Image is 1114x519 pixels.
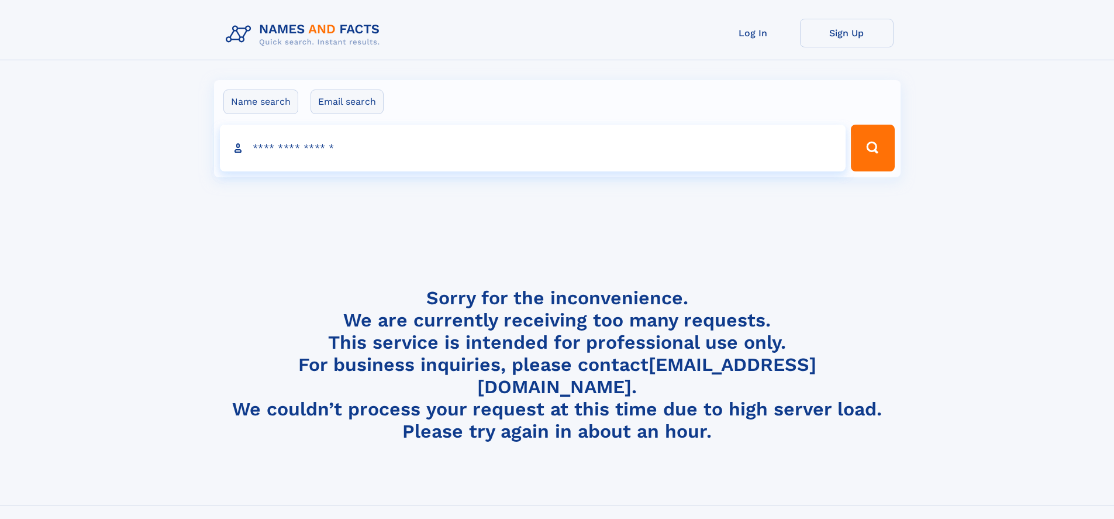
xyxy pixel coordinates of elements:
[851,125,894,171] button: Search Button
[223,90,298,114] label: Name search
[706,19,800,47] a: Log In
[800,19,894,47] a: Sign Up
[220,125,846,171] input: search input
[221,19,389,50] img: Logo Names and Facts
[311,90,384,114] label: Email search
[477,353,816,398] a: [EMAIL_ADDRESS][DOMAIN_NAME]
[221,287,894,443] h4: Sorry for the inconvenience. We are currently receiving too many requests. This service is intend...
